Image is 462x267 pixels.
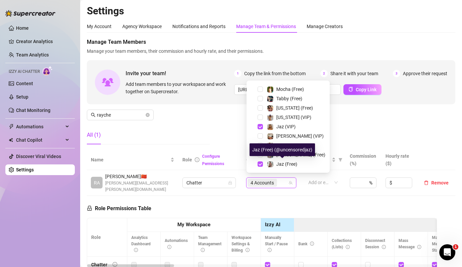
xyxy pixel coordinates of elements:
span: Team Management [198,235,221,253]
span: Automations [165,238,188,249]
div: All (1) [87,131,101,139]
img: Tabby (Free) [267,96,273,102]
span: 1 [453,244,458,250]
a: Discover Viral Videos [16,154,61,159]
span: info-circle [346,245,350,249]
span: RA [94,179,100,186]
span: 1 [234,70,242,77]
span: 3 [393,70,400,77]
span: Chatter [186,178,232,188]
span: info-circle [201,248,205,252]
span: Jaz (Free) [276,161,297,167]
span: Select tree node [258,161,263,167]
a: Configure Permissions [202,154,224,166]
span: Collections (Lists) [332,238,352,249]
div: Manage Team & Permissions [236,23,296,30]
span: copy [348,87,353,92]
span: [US_STATE] (VIP) [276,115,311,120]
span: Copy Link [356,87,376,92]
div: Jaz (Free) (@uncensoredjaz) [250,143,315,156]
span: delete [424,180,429,185]
span: Mass Message [399,238,421,249]
span: 4 Accounts [248,179,277,187]
a: Settings [16,167,34,172]
span: Add team members to your workspace and work together on Supercreator. [126,81,232,95]
div: Agency Workspace [122,23,162,30]
span: Invite your team! [126,69,234,78]
img: Georgia (Free) [267,105,273,111]
span: lock [87,206,92,211]
span: search [91,113,96,117]
span: Jaz (VIP) [276,124,296,129]
span: [PERSON_NAME] 🇨🇳 [105,173,174,180]
span: Workspace Settings & Billing [232,235,251,253]
span: Select tree node [258,133,263,139]
img: Chat Copilot [9,138,13,142]
span: team [289,181,293,185]
span: Mass Message Stats [432,235,448,253]
span: Tabby (Free) [276,96,302,101]
img: Chloe (VIP) [267,133,273,139]
span: Manually Start / Pause [265,235,288,253]
a: Content [16,81,33,86]
span: lock [228,181,232,185]
span: Manage your team members, their commission and hourly rate, and their permissions. [87,47,455,55]
h5: Role Permissions Table [87,205,151,213]
span: Select tree node [258,124,263,129]
span: Creator accounts [246,156,290,163]
span: Analytics Dashboard [131,235,151,253]
span: Disconnect Session [365,238,386,249]
button: close-circle [146,113,150,117]
a: Setup [16,94,28,100]
div: Notifications and Reports [172,23,225,30]
div: My Account [87,23,112,30]
img: Jaz (Free) [267,161,273,167]
span: info-circle [310,242,314,246]
span: info-circle [268,248,272,252]
span: Select tree node [258,96,263,101]
span: info-circle [167,245,171,249]
span: Bank [298,242,314,246]
span: Select tree node [258,87,263,92]
strong: Izzy AI [265,222,280,228]
span: Remove [431,180,449,185]
span: Manage Team Members [87,38,455,46]
span: Celine (VIP) [276,143,300,148]
button: Copy Link [343,84,381,95]
span: info-circle [246,248,250,252]
span: Name [91,156,169,163]
span: filter [337,155,344,165]
th: Role [87,218,127,256]
span: [PERSON_NAME][EMAIL_ADDRESS][PERSON_NAME][DOMAIN_NAME] [105,180,174,193]
h2: Settings [87,5,455,17]
img: Celine (VIP) [267,143,273,149]
span: Approve their request [403,70,447,77]
span: thunderbolt [9,124,14,129]
img: logo-BBDzfeDw.svg [5,10,55,17]
div: Manage Creators [307,23,343,30]
input: Search members [97,111,144,119]
th: Name [87,150,178,170]
span: Copy the link from the bottom [244,70,306,77]
span: Share it with your team [330,70,378,77]
span: Mocha (Free) [276,87,304,92]
span: 2 [320,70,328,77]
img: Georgia (VIP) [267,115,273,121]
span: Select tree node [258,115,263,120]
span: Chat Copilot [16,135,63,145]
img: AI Chatter [42,66,53,76]
span: info-circle [134,248,138,252]
span: Select tree node [258,105,263,111]
a: Chat Monitoring [16,108,50,113]
span: Automations [16,121,63,132]
span: info-circle [113,262,117,267]
span: Select tree node [258,143,263,148]
span: info-circle [382,245,386,249]
span: filter [338,158,342,162]
iframe: Intercom live chat [439,244,455,260]
span: 4 Accounts [251,179,274,186]
img: Mocha (Free) [267,87,273,93]
span: info-circle [195,157,199,162]
th: Commission (%) [346,150,381,170]
a: Creator Analytics [16,36,69,47]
